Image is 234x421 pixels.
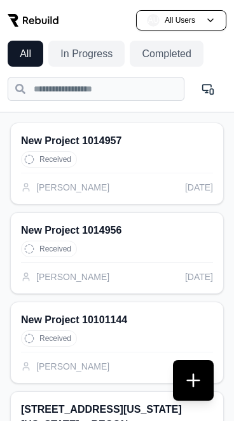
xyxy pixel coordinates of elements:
button: All [8,41,43,67]
h2: New Project 10101144 [21,312,213,328]
div: [PERSON_NAME] [21,181,109,194]
h2: New Project 1014956 [21,223,213,238]
p: Received [39,333,71,344]
p: All Users [165,15,195,25]
p: Received [39,154,71,164]
button: Completed [130,41,203,67]
p: Received [39,244,71,254]
img: Rebuild [8,14,59,27]
div: [PERSON_NAME] [21,360,109,373]
span: AU [147,14,160,27]
h2: New Project 1014957 [21,133,213,149]
div: [PERSON_NAME] [21,271,109,283]
div: [DATE] [185,181,213,194]
div: [DATE] [185,271,213,283]
button: In Progress [48,41,125,67]
button: AUAll Users [136,10,226,30]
